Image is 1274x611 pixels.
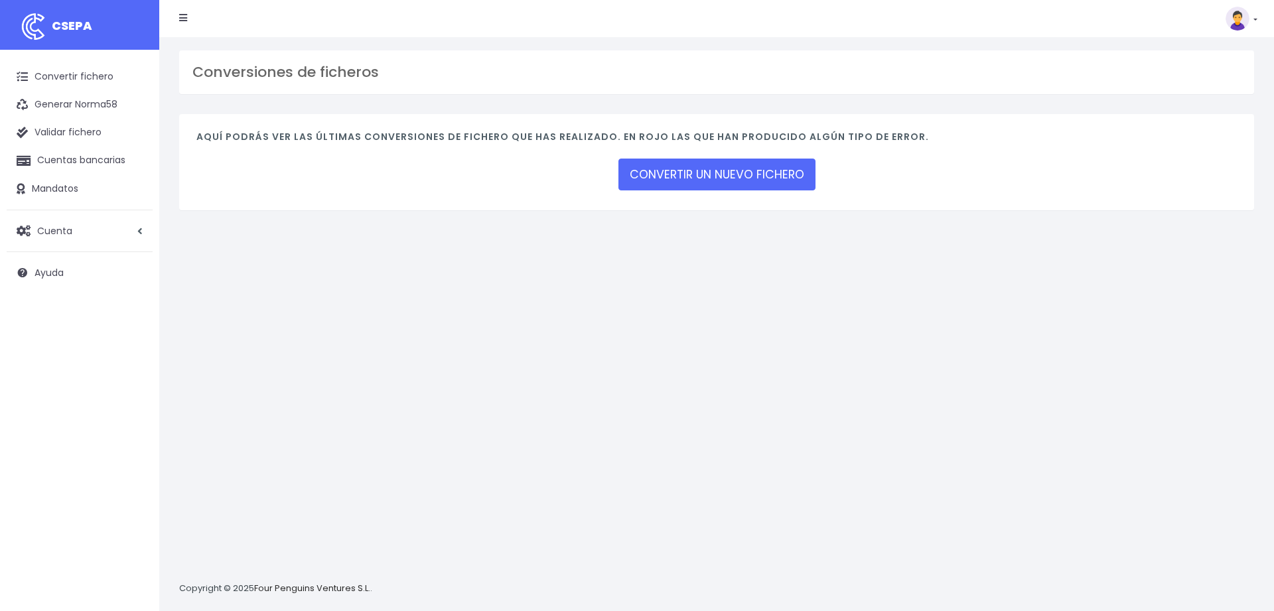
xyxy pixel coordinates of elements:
[7,259,153,287] a: Ayuda
[618,159,815,190] a: CONVERTIR UN NUEVO FICHERO
[7,91,153,119] a: Generar Norma58
[7,119,153,147] a: Validar fichero
[196,131,1237,149] h4: Aquí podrás ver las últimas conversiones de fichero que has realizado. En rojo las que han produc...
[1226,7,1249,31] img: profile
[192,64,1241,81] h3: Conversiones de ficheros
[254,582,370,594] a: Four Penguins Ventures S.L.
[179,582,372,596] p: Copyright © 2025 .
[7,217,153,245] a: Cuenta
[35,266,64,279] span: Ayuda
[37,224,72,237] span: Cuenta
[7,175,153,203] a: Mandatos
[7,63,153,91] a: Convertir fichero
[17,10,50,43] img: logo
[7,147,153,174] a: Cuentas bancarias
[52,17,92,34] span: CSEPA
